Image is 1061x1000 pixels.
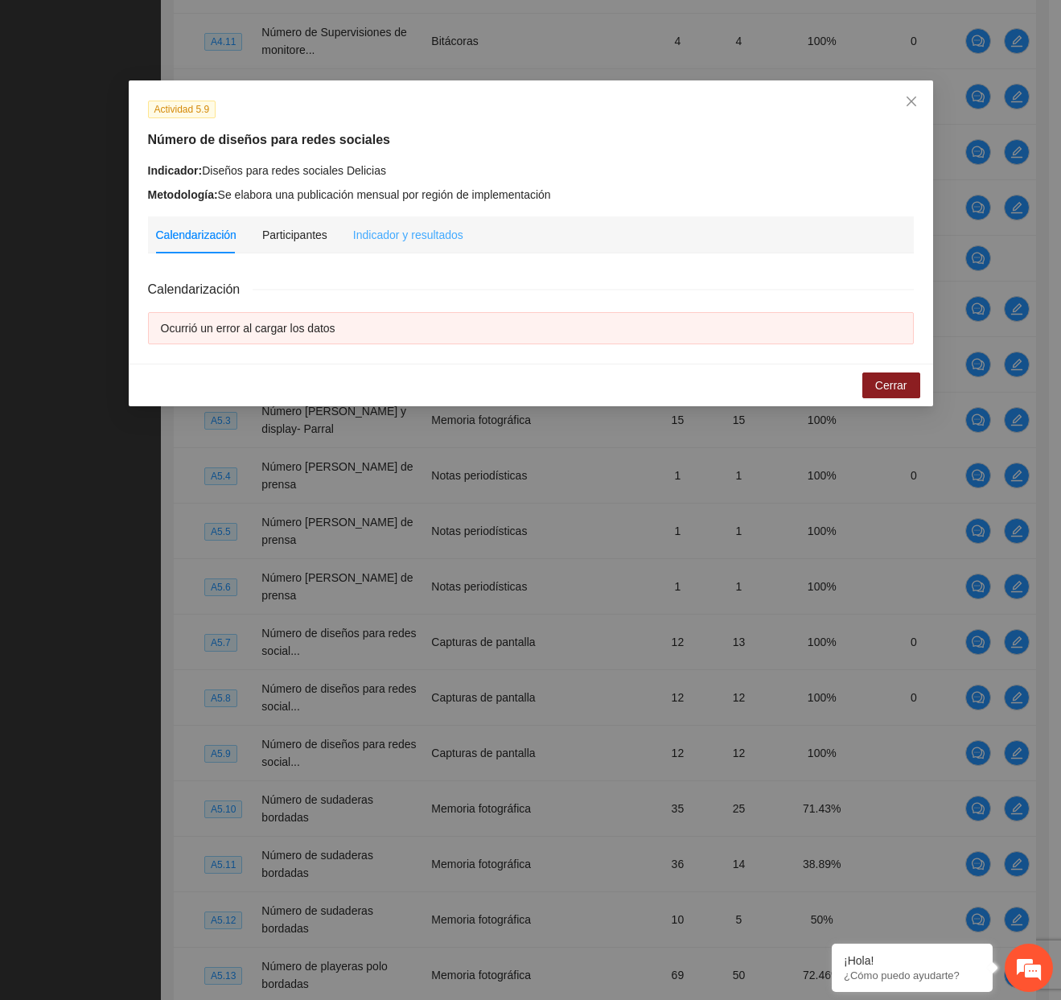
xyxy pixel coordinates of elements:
div: Participantes [262,226,327,244]
span: Calendarización [148,279,253,299]
strong: Metodología: [148,188,218,201]
textarea: Escriba su mensaje y pulse “Intro” [8,439,306,496]
button: Cerrar [862,372,920,398]
p: ¿Cómo puedo ayudarte? [844,969,981,981]
div: Minimizar ventana de chat en vivo [264,8,302,47]
strong: Indicador: [148,164,203,177]
span: close [905,95,918,108]
span: Estamos en línea. [93,215,222,377]
div: Indicador y resultados [353,226,463,244]
div: Chatee con nosotros ahora [84,82,270,103]
h5: Número de diseños para redes sociales [148,130,914,150]
div: Diseños para redes sociales Delicias [148,162,914,179]
button: Close [890,80,933,124]
span: Cerrar [875,377,907,394]
div: Ocurrió un error al cargar los datos [161,319,901,337]
div: ¡Hola! [844,954,981,967]
span: Actividad 5.9 [148,101,216,118]
div: Calendarización [156,226,236,244]
div: Se elabora una publicación mensual por región de implementación [148,186,914,204]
